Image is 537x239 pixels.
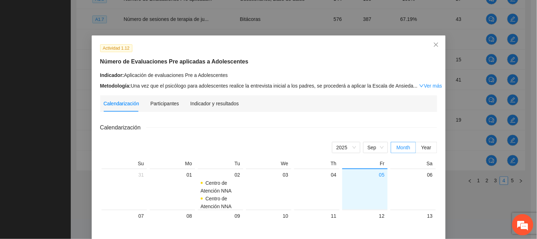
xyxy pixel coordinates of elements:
span: Year [421,145,431,150]
span: Month [396,145,410,150]
td: 2025-09-01 [148,168,196,210]
th: Sa [389,160,437,168]
th: Tu [196,160,245,168]
th: We [245,160,293,168]
th: Th [293,160,341,168]
div: 13 [393,212,433,220]
div: [PERSON_NAME] [12,153,126,158]
td: 2025-09-03 [245,168,293,210]
th: Su [100,160,148,168]
div: 02 [201,171,240,179]
div: 05 [345,171,385,179]
div: 10 [249,212,289,220]
div: Minimizar ventana de chat en vivo [116,4,133,21]
div: 08 [153,212,192,220]
textarea: Escriba su mensaje y pulse “Intro” [4,174,135,200]
div: 31 [104,171,144,179]
div: 03 [249,171,289,179]
span: 2025 [336,142,356,153]
div: 1:27 PM [9,123,102,149]
span: close [433,42,439,48]
span: Adjuntar un archivo [122,183,130,190]
div: Participantes [150,100,179,107]
span: perfecto muchas gracias [63,64,124,72]
td: 2025-09-04 [293,168,341,210]
button: Close [427,35,446,55]
div: 01 [153,171,192,179]
span: Actividad 1.12 [100,44,132,52]
td: 2025-08-31 [100,168,148,210]
div: 1:57 PM [61,160,129,173]
span: Enviar mensaje de voz [112,183,119,190]
td: 2025-09-02 [196,168,245,210]
h5: Número de Evaluaciones Pre aplicadas a Adolescentes [100,57,437,66]
div: Indicador y resultados [190,100,239,107]
span: down [419,83,424,88]
div: Aplicación de evaluaciones Pre a Adolescentes [100,71,437,79]
div: 1:27 PM [9,86,119,107]
div: 1:27 PM [9,109,91,122]
span: Sep [367,142,384,153]
img: d_820104432_conversation_siq8cb47d4233d598f1f14dba2f8447e9bc41937c3f1c1ce67538ffa8c6e1779fc1 [10,124,102,148]
div: 04 [297,171,337,179]
th: Mo [148,160,196,168]
span: Calendarización [100,123,147,132]
span: Hola [PERSON_NAME] ya te debe aparecer la corrección en plataforma [14,89,114,104]
div: Calendarización [104,100,139,107]
a: Expand [419,83,442,89]
div: 09 [201,212,240,220]
td: 2025-09-06 [389,168,437,210]
th: Fr [341,160,389,168]
div: 11 [297,212,337,220]
div: 12 [345,212,385,220]
td: 2025-09-05 [341,168,389,210]
span: Para el caso [PERSON_NAME] [14,111,86,119]
div: 07 [104,212,144,220]
span: Finalizar chat [121,166,129,172]
div: [PERSON_NAME] [12,79,129,84]
span: ... [413,83,418,89]
div: Una vez que el psicólogo para adolescentes realice la entrevista inicial a los padres, se procede... [100,82,437,90]
strong: Metodología: [100,83,131,89]
div: 1:05 PM [58,61,129,75]
span: Centro de Atención NNA [201,180,232,194]
span: Centro de Atención NNA [201,196,232,209]
strong: Indicador: [100,72,124,78]
div: Josselin Bravo [31,35,113,44]
div: 06 [393,171,433,179]
span: Más acciones [113,166,118,172]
